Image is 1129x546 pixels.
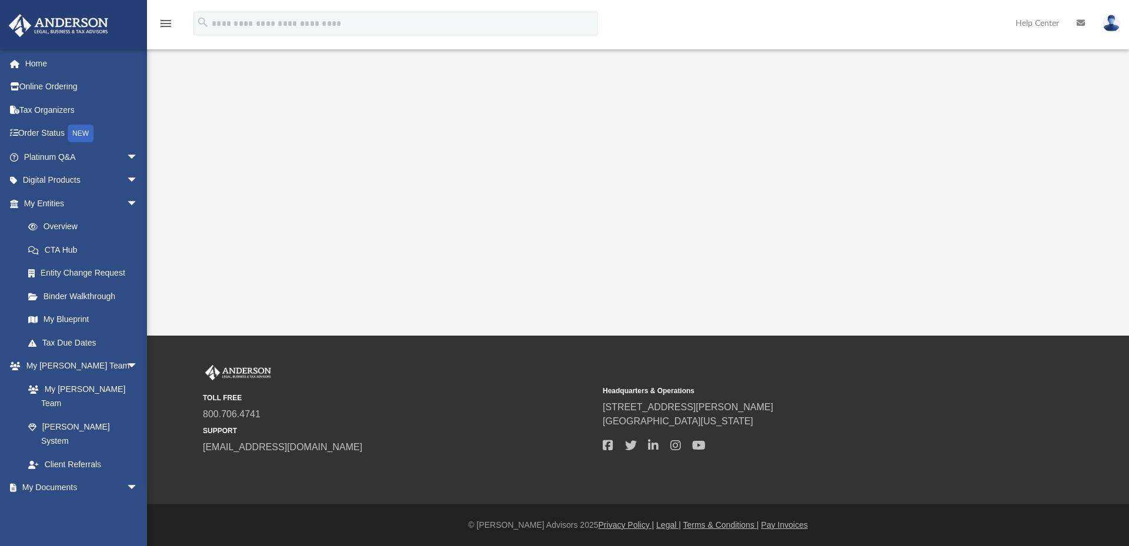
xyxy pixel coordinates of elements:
a: Binder Walkthrough [16,284,156,308]
a: [GEOGRAPHIC_DATA][US_STATE] [603,416,753,426]
div: NEW [68,125,93,142]
a: 800.706.4741 [203,409,260,419]
img: Anderson Advisors Platinum Portal [5,14,112,37]
a: [EMAIL_ADDRESS][DOMAIN_NAME] [203,442,362,452]
a: My Blueprint [16,308,150,331]
a: Privacy Policy | [599,520,654,530]
span: arrow_drop_down [126,192,150,216]
a: Home [8,52,156,75]
small: TOLL FREE [203,393,594,403]
span: arrow_drop_down [126,169,150,193]
i: menu [159,16,173,31]
a: My Entitiesarrow_drop_down [8,192,156,215]
a: Overview [16,215,156,239]
a: Box [16,499,144,522]
a: menu [159,22,173,31]
a: Order StatusNEW [8,122,156,146]
a: [PERSON_NAME] System [16,415,150,453]
a: Legal | [656,520,681,530]
a: Digital Productsarrow_drop_down [8,169,156,192]
small: SUPPORT [203,426,594,436]
a: Pay Invoices [761,520,807,530]
div: © [PERSON_NAME] Advisors 2025 [147,519,1129,531]
span: arrow_drop_down [126,476,150,500]
a: Tax Due Dates [16,331,156,354]
a: Client Referrals [16,453,150,476]
span: arrow_drop_down [126,145,150,169]
a: Entity Change Request [16,262,156,285]
a: My [PERSON_NAME] Teamarrow_drop_down [8,354,150,378]
a: CTA Hub [16,238,156,262]
img: User Pic [1103,15,1120,32]
i: search [196,16,209,29]
a: Platinum Q&Aarrow_drop_down [8,145,156,169]
a: [STREET_ADDRESS][PERSON_NAME] [603,402,773,412]
a: My Documentsarrow_drop_down [8,476,150,500]
a: Online Ordering [8,75,156,99]
small: Headquarters & Operations [603,386,994,396]
a: Tax Organizers [8,98,156,122]
img: Anderson Advisors Platinum Portal [203,365,273,380]
span: arrow_drop_down [126,354,150,378]
a: My [PERSON_NAME] Team [16,377,144,415]
a: Terms & Conditions | [683,520,759,530]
